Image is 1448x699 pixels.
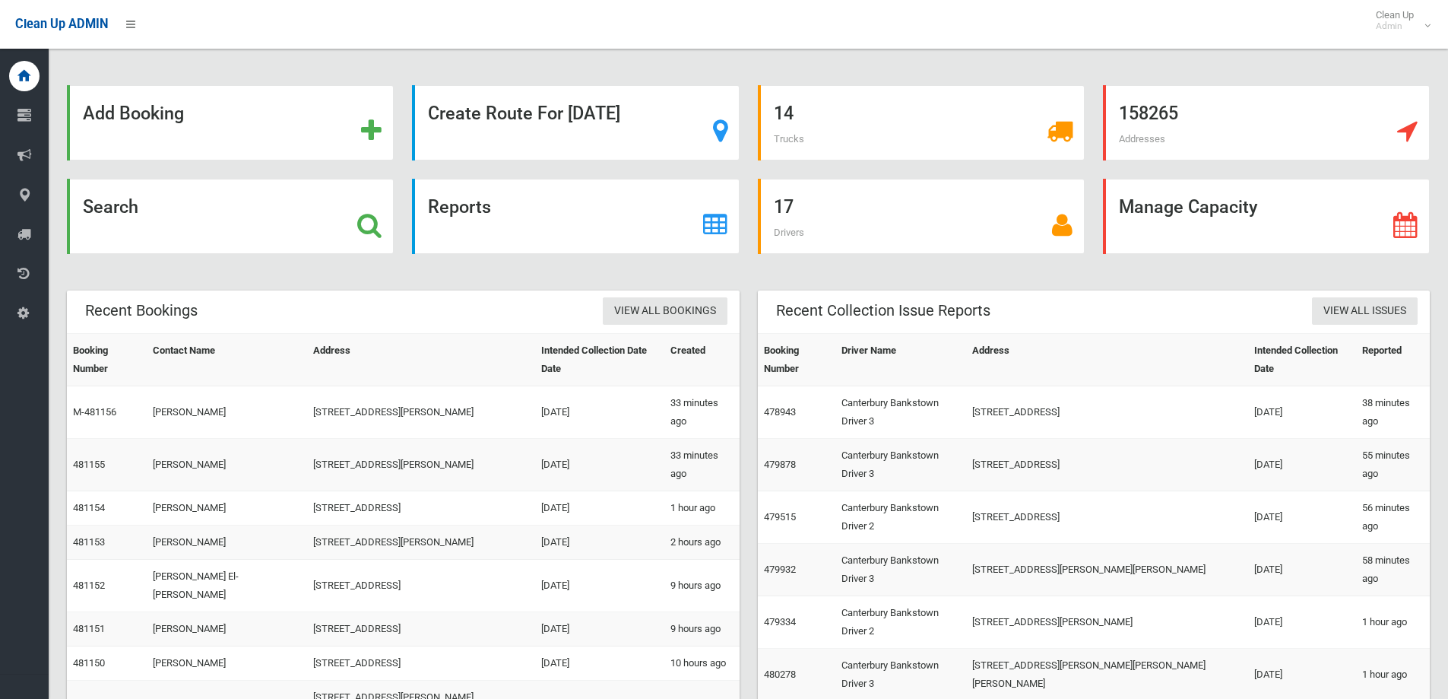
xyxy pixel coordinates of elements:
[147,647,307,681] td: [PERSON_NAME]
[835,544,966,596] td: Canterbury Bankstown Driver 3
[664,647,739,681] td: 10 hours ago
[764,564,796,575] a: 479932
[664,386,739,439] td: 33 minutes ago
[73,502,105,513] a: 481154
[147,439,307,491] td: [PERSON_NAME]
[758,334,836,386] th: Booking Number
[307,439,535,491] td: [STREET_ADDRESS][PERSON_NAME]
[147,612,307,647] td: [PERSON_NAME]
[535,386,665,439] td: [DATE]
[1356,491,1430,544] td: 56 minutes ago
[73,406,116,418] a: M-481156
[1248,544,1355,596] td: [DATE]
[1376,21,1414,32] small: Admin
[664,526,739,560] td: 2 hours ago
[535,647,665,681] td: [DATE]
[835,334,966,386] th: Driver Name
[764,669,796,680] a: 480278
[1248,439,1355,491] td: [DATE]
[764,459,796,470] a: 479878
[535,560,665,612] td: [DATE]
[966,439,1248,491] td: [STREET_ADDRESS]
[1356,544,1430,596] td: 58 minutes ago
[535,439,665,491] td: [DATE]
[758,179,1085,254] a: 17 Drivers
[307,334,535,386] th: Address
[1103,179,1430,254] a: Manage Capacity
[835,596,966,649] td: Canterbury Bankstown Driver 2
[1368,9,1429,32] span: Clean Up
[835,439,966,491] td: Canterbury Bankstown Driver 3
[67,179,394,254] a: Search
[73,459,105,470] a: 481155
[774,196,794,218] strong: 17
[758,296,1009,326] header: Recent Collection Issue Reports
[412,85,739,160] a: Create Route For [DATE]
[307,526,535,560] td: [STREET_ADDRESS][PERSON_NAME]
[835,491,966,544] td: Canterbury Bankstown Driver 2
[664,491,739,526] td: 1 hour ago
[307,560,535,612] td: [STREET_ADDRESS]
[966,386,1248,439] td: [STREET_ADDRESS]
[307,612,535,647] td: [STREET_ADDRESS]
[73,657,105,669] a: 481150
[664,560,739,612] td: 9 hours ago
[67,334,147,386] th: Booking Number
[535,491,665,526] td: [DATE]
[664,439,739,491] td: 33 minutes ago
[764,406,796,418] a: 478943
[67,296,216,326] header: Recent Bookings
[535,334,665,386] th: Intended Collection Date Date
[307,491,535,526] td: [STREET_ADDRESS]
[664,334,739,386] th: Created
[15,17,108,31] span: Clean Up ADMIN
[1248,334,1355,386] th: Intended Collection Date
[1356,596,1430,649] td: 1 hour ago
[147,334,307,386] th: Contact Name
[603,297,727,326] a: View All Bookings
[147,491,307,526] td: [PERSON_NAME]
[966,596,1248,649] td: [STREET_ADDRESS][PERSON_NAME]
[1356,439,1430,491] td: 55 minutes ago
[147,560,307,612] td: [PERSON_NAME] El-[PERSON_NAME]
[1119,103,1178,124] strong: 158265
[1248,596,1355,649] td: [DATE]
[1103,85,1430,160] a: 158265 Addresses
[1356,334,1430,386] th: Reported
[147,386,307,439] td: [PERSON_NAME]
[67,85,394,160] a: Add Booking
[1119,196,1257,218] strong: Manage Capacity
[428,103,620,124] strong: Create Route For [DATE]
[758,85,1085,160] a: 14 Trucks
[835,386,966,439] td: Canterbury Bankstown Driver 3
[774,227,804,238] span: Drivers
[73,536,105,548] a: 481153
[1312,297,1418,326] a: View All Issues
[664,612,739,647] td: 9 hours ago
[428,196,491,218] strong: Reports
[1248,386,1355,439] td: [DATE]
[966,334,1248,386] th: Address
[535,612,665,647] td: [DATE]
[1248,491,1355,544] td: [DATE]
[83,103,184,124] strong: Add Booking
[966,491,1248,544] td: [STREET_ADDRESS]
[774,103,794,124] strong: 14
[307,647,535,681] td: [STREET_ADDRESS]
[73,623,105,634] a: 481151
[774,133,804,145] span: Trucks
[764,616,796,628] a: 479334
[73,580,105,591] a: 481152
[1356,386,1430,439] td: 38 minutes ago
[83,196,138,218] strong: Search
[764,511,796,523] a: 479515
[1119,133,1165,145] span: Addresses
[147,526,307,560] td: [PERSON_NAME]
[307,386,535,439] td: [STREET_ADDRESS][PERSON_NAME]
[966,544,1248,596] td: [STREET_ADDRESS][PERSON_NAME][PERSON_NAME]
[535,526,665,560] td: [DATE]
[412,179,739,254] a: Reports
